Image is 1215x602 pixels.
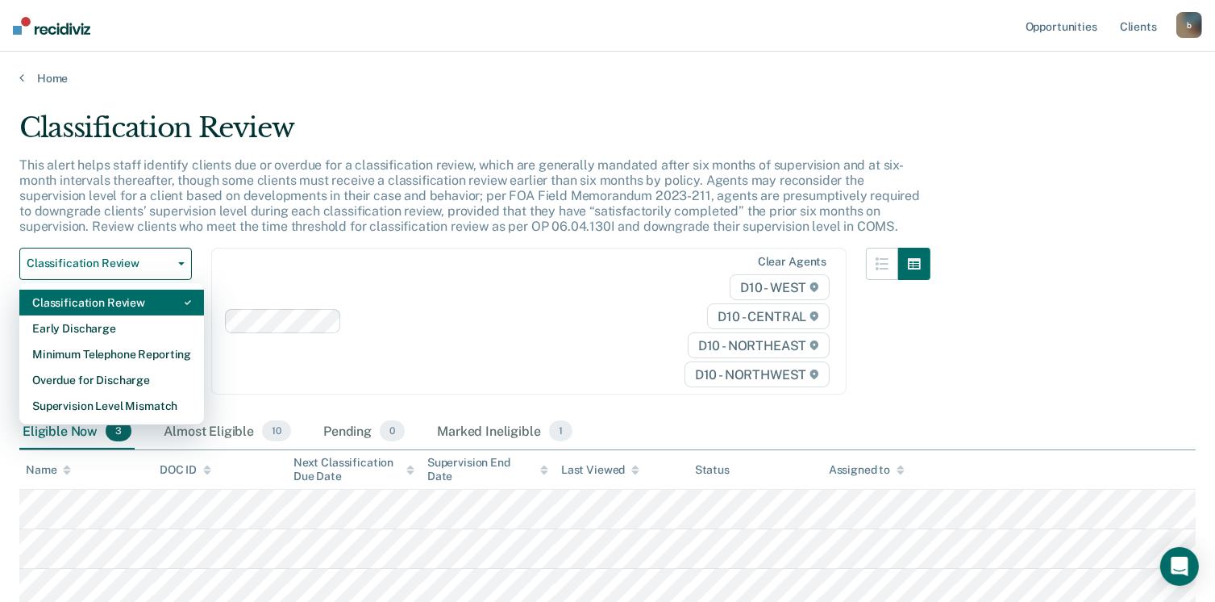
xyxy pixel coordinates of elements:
div: Minimum Telephone Reporting [32,341,191,367]
p: This alert helps staff identify clients due or overdue for a classification review, which are gen... [19,157,920,235]
span: 10 [262,420,291,441]
div: Clear agents [758,255,826,269]
div: Marked Ineligible1 [434,414,576,449]
span: 0 [380,420,405,441]
div: Last Viewed [561,463,639,477]
div: Supervision Level Mismatch [32,393,191,419]
span: D10 - NORTHWEST [684,362,830,387]
button: b [1176,12,1202,38]
div: Eligible Now3 [19,414,135,449]
span: Classification Review [27,257,172,270]
img: Recidiviz [13,17,90,35]
div: Overdue for Discharge [32,367,191,393]
span: D10 - CENTRAL [707,303,830,329]
div: Open Intercom Messenger [1160,547,1199,586]
div: Assigned to [829,463,905,477]
div: Classification Review [32,290,191,316]
div: Name [26,463,71,477]
span: D10 - NORTHEAST [688,332,830,358]
div: Status [695,463,730,477]
div: Classification Review [19,111,930,157]
div: DOC ID [160,463,211,477]
div: Almost Eligible10 [160,414,294,449]
span: D10 - WEST [730,274,830,300]
div: Early Discharge [32,316,191,341]
div: Next Classification Due Date [293,456,414,483]
span: 3 [106,420,131,441]
div: Supervision End Date [427,456,548,483]
div: Pending0 [320,414,408,449]
a: Home [19,71,1196,86]
button: Classification Review [19,248,192,280]
span: 1 [549,420,572,441]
